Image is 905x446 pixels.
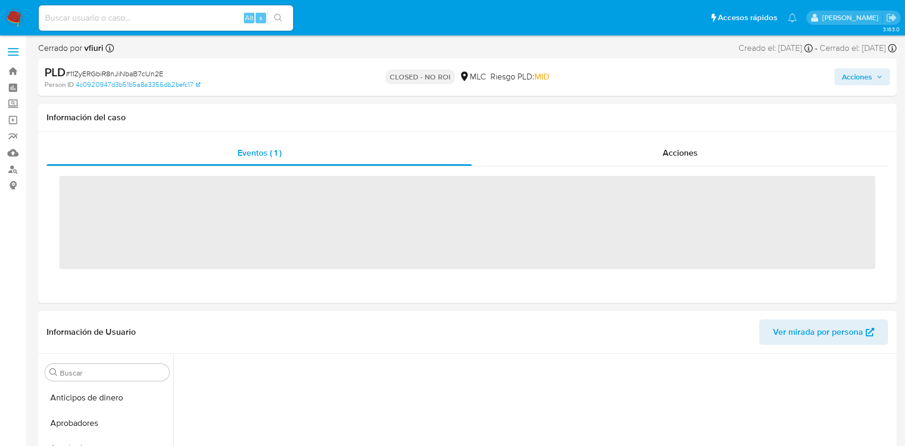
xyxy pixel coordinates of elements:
[822,13,882,23] p: valentina.fiuri@mercadolibre.com
[38,42,103,54] span: Cerrado por
[534,70,549,83] span: MID
[60,368,165,378] input: Buscar
[66,68,163,79] span: # 11ZyERGbiR8nJiNbaB7cUn2E
[385,69,455,84] p: CLOSED - NO ROI
[820,42,897,54] div: Cerrado el: [DATE]
[773,319,863,345] span: Ver mirada por persona
[41,411,173,436] button: Aprobadores
[739,42,813,54] div: Creado el: [DATE]
[886,12,897,23] a: Salir
[39,11,293,25] input: Buscar usuario o caso...
[238,147,282,159] span: Eventos ( 1 )
[41,385,173,411] button: Anticipos de dinero
[76,80,200,90] a: 4c0920947d3b51b5a8a3356db2befc17
[45,80,74,90] b: Person ID
[259,13,262,23] span: s
[59,176,875,269] span: ‌
[47,327,136,337] h1: Información de Usuario
[82,42,103,54] b: vfiuri
[842,68,872,85] span: Acciones
[245,13,253,23] span: Alt
[45,64,66,81] b: PLD
[788,13,797,22] a: Notificaciones
[718,12,777,23] span: Accesos rápidos
[759,319,888,345] button: Ver mirada por persona
[267,11,289,25] button: search-icon
[47,112,888,123] h1: Información del caso
[834,68,890,85] button: Acciones
[490,71,549,83] span: Riesgo PLD:
[815,42,818,54] span: -
[459,71,486,83] div: MLC
[49,368,58,377] button: Buscar
[663,147,698,159] span: Acciones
